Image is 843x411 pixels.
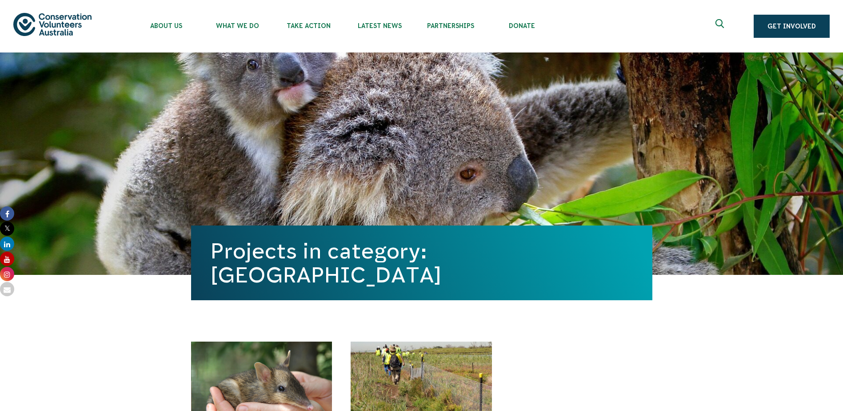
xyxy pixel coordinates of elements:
span: Donate [486,22,557,29]
a: Get Involved [754,15,830,38]
button: Expand search box Close search box [710,16,731,37]
span: Partnerships [415,22,486,29]
span: About Us [131,22,202,29]
span: Expand search box [715,19,727,33]
img: logo.svg [13,13,92,36]
span: What We Do [202,22,273,29]
span: Take Action [273,22,344,29]
span: Latest News [344,22,415,29]
h1: Projects in category: [GEOGRAPHIC_DATA] [211,239,633,287]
